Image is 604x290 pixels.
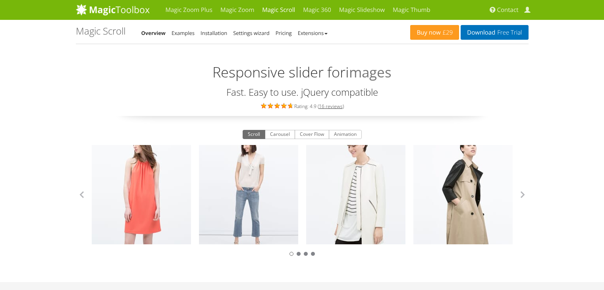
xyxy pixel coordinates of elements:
a: Examples [172,29,195,37]
a: Pricing [276,29,292,37]
span: Free Trial [495,29,522,36]
a: Settings wizard [233,29,270,37]
a: 16 reviews [319,103,343,110]
button: Scroll [243,130,265,139]
a: Buy now£29 [410,25,459,40]
div: Rating: 4.9 ( ) [76,101,529,110]
button: Cover Flow [295,130,329,139]
h3: Fast. Easy to use. jQuery compatible [76,87,529,97]
span: £29 [441,29,453,36]
a: DownloadFree Trial [461,25,528,40]
button: Animation [329,130,362,139]
button: Carousel [265,130,295,139]
h1: Magic Scroll [76,26,125,36]
a: Installation [201,29,227,37]
span: Contact [497,6,519,14]
a: Extensions [298,29,328,37]
a: Overview [141,29,166,37]
h2: Responsive slider for [76,54,529,83]
img: MagicToolbox.com - Image tools for your website [76,4,150,15]
span: images [345,62,392,83]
